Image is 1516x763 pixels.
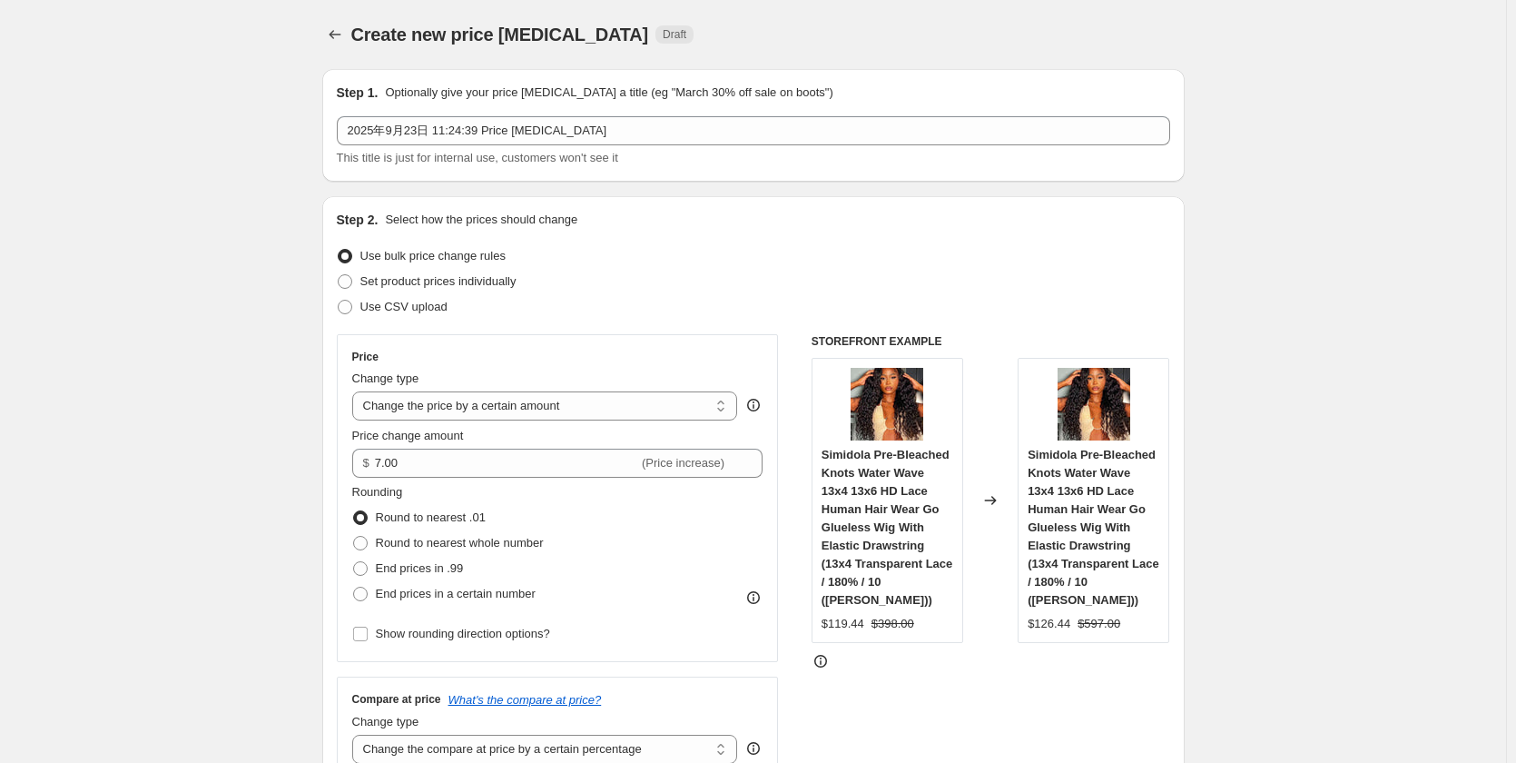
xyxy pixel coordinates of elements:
span: $ [363,456,369,470]
img: 654_a9453a6c-e4df-4a0e-b9ab-2ecdc84faa80_80x.jpg [851,368,923,441]
span: Draft [663,27,686,42]
span: Price change amount [352,429,464,442]
button: What's the compare at price? [448,693,602,707]
span: Show rounding direction options? [376,627,550,640]
h3: Price [352,350,379,364]
h6: STOREFRONT EXAMPLE [812,334,1170,349]
span: Round to nearest .01 [376,510,486,524]
span: Simidola Pre-Bleached Knots Water Wave 13x4 13x6 HD Lace Human Hair Wear Go Glueless Wig With Ela... [1028,448,1159,607]
span: Rounding [352,485,403,499]
span: Use CSV upload [360,300,448,313]
img: 654_a9453a6c-e4df-4a0e-b9ab-2ecdc84faa80_80x.jpg [1058,368,1130,441]
strike: $597.00 [1078,615,1120,633]
span: Simidola Pre-Bleached Knots Water Wave 13x4 13x6 HD Lace Human Hair Wear Go Glueless Wig With Ela... [822,448,953,607]
span: End prices in .99 [376,561,464,575]
p: Select how the prices should change [385,211,577,229]
span: Change type [352,715,419,728]
h2: Step 2. [337,211,379,229]
input: -10.00 [375,449,638,478]
span: (Price increase) [642,456,724,470]
p: Optionally give your price [MEDICAL_DATA] a title (eg "March 30% off sale on boots") [385,84,832,102]
div: $119.44 [822,615,864,633]
strike: $398.00 [871,615,914,633]
div: help [744,396,763,414]
div: help [744,739,763,758]
span: Change type [352,372,419,385]
span: Set product prices individually [360,274,517,288]
div: $126.44 [1028,615,1070,633]
button: Price change jobs [322,22,348,47]
h2: Step 1. [337,84,379,102]
span: Use bulk price change rules [360,249,506,263]
span: Create new price [MEDICAL_DATA] [351,25,649,45]
span: End prices in a certain number [376,587,536,600]
h3: Compare at price [352,692,441,707]
input: 30% off holiday sale [337,116,1170,145]
span: This title is just for internal use, customers won't see it [337,151,618,164]
span: Round to nearest whole number [376,536,544,550]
